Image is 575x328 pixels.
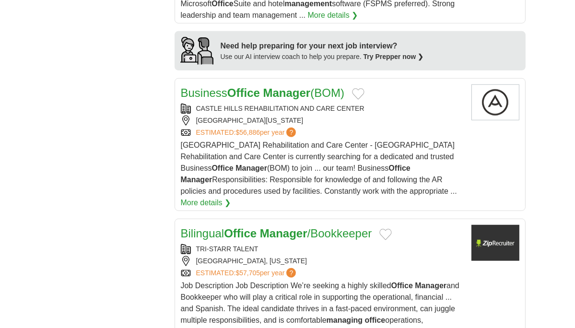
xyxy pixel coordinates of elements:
[260,227,307,240] strong: Manager
[235,164,267,172] strong: Manager
[391,281,413,290] strong: Office
[365,316,386,324] strong: office
[227,86,260,99] strong: Office
[211,164,233,172] strong: Office
[221,40,424,52] div: Need help preparing for your next job interview?
[327,316,363,324] strong: managing
[181,256,464,266] div: [GEOGRAPHIC_DATA], [US_STATE]
[263,86,311,99] strong: Manager
[471,84,519,120] img: Company logo
[352,88,364,100] button: Add to favorite jobs
[379,229,392,240] button: Add to favorite jobs
[286,128,296,137] span: ?
[181,244,464,254] div: TRI-STARR TALENT
[415,281,446,290] strong: Manager
[196,268,298,278] a: ESTIMATED:$57,705per year?
[224,227,257,240] strong: Office
[235,129,260,136] span: $56,886
[471,225,519,261] img: Company logo
[364,53,424,60] a: Try Prepper now ❯
[181,141,457,195] span: [GEOGRAPHIC_DATA] Rehabilitation and Care Center - [GEOGRAPHIC_DATA] Rehabilitation and Care Cent...
[308,10,358,21] a: More details ❯
[181,116,464,126] div: [GEOGRAPHIC_DATA][US_STATE]
[388,164,410,172] strong: Office
[181,197,231,209] a: More details ❯
[221,52,424,62] div: Use our AI interview coach to help you prepare.
[286,268,296,278] span: ?
[181,176,212,184] strong: Manager
[235,269,260,277] span: $57,705
[181,86,344,99] a: BusinessOffice Manager(BOM)
[196,128,298,138] a: ESTIMATED:$56,886per year?
[181,227,372,240] a: BilingualOffice Manager/Bookkeeper
[181,104,464,114] div: CASTLE HILLS REHABILITATION AND CARE CENTER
